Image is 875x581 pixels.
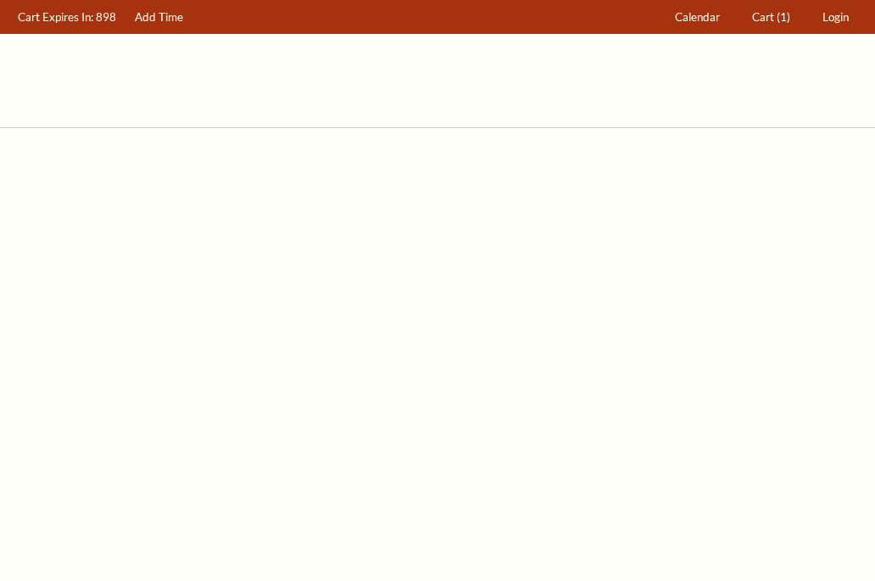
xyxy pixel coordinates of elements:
a: Cart (1) [744,1,799,34]
span: Calendar [675,10,720,24]
span: Cart [752,10,774,24]
span: Cart Expires In: [18,10,93,24]
a: Login [815,1,857,34]
span: 898 [96,10,116,24]
a: Calendar [667,1,728,34]
a: Add Time [127,1,192,34]
span: (1) [777,10,790,24]
span: Login [822,10,849,24]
